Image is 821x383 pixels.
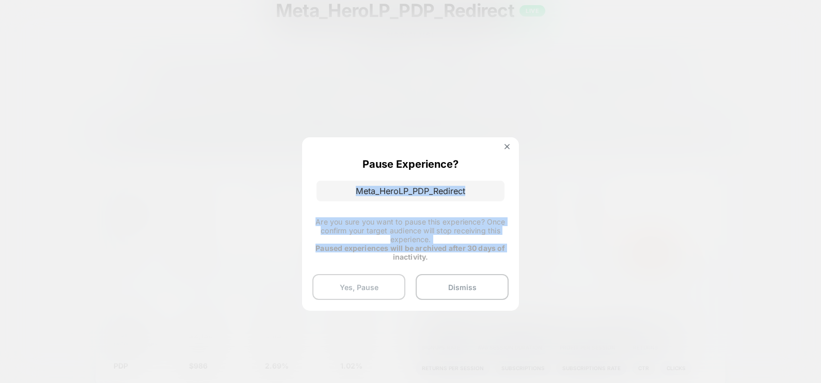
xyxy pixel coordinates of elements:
span: Are you sure you want to pause this experience? Once confirm your target audience will stop recei... [315,217,505,244]
img: close [504,144,510,149]
button: Yes, Pause [312,274,405,300]
p: Meta_HeroLP_PDP_Redirect [317,181,504,201]
strong: Paused experiences will be archived after 30 days of inactivity. [315,244,505,261]
p: Pause Experience? [362,158,459,170]
button: Dismiss [416,274,509,300]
